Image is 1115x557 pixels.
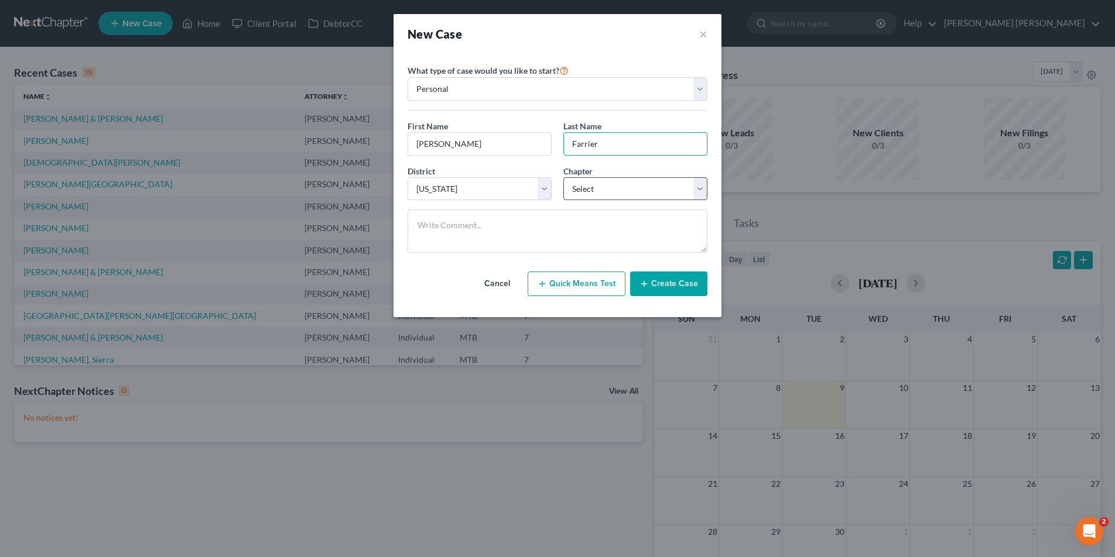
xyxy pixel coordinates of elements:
strong: New Case [408,27,462,41]
button: Create Case [630,271,707,296]
span: Last Name [563,121,601,131]
label: What type of case would you like to start? [408,63,569,77]
button: Cancel [471,272,523,295]
button: × [699,26,707,42]
span: First Name [408,121,448,131]
iframe: Intercom live chat [1075,517,1103,545]
span: District [408,166,435,176]
button: Quick Means Test [528,271,625,296]
input: Enter Last Name [564,133,707,155]
span: Chapter [563,166,593,176]
span: 2 [1099,517,1109,527]
input: Enter First Name [408,133,551,155]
